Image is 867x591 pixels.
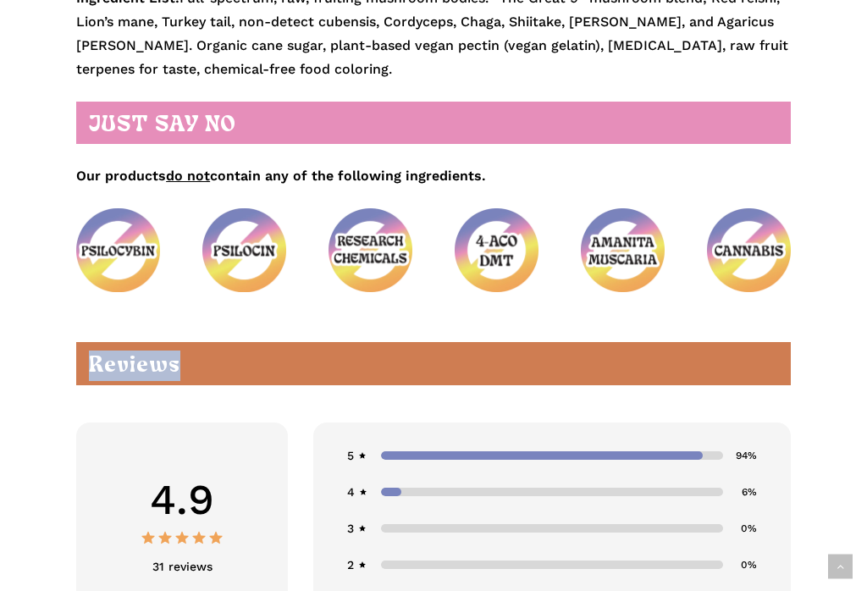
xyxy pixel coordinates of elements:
[707,208,791,292] img: No Cannabis Icon
[736,553,757,577] div: 0%
[828,555,853,579] a: Back to top
[329,208,412,292] img: No Research Chemicals Icon
[76,102,791,145] h2: JUST SAY NO
[347,516,368,540] div: 3
[152,555,213,578] span: 31 reviews
[736,516,757,540] div: 0%
[150,478,214,521] span: 4.9
[76,168,486,184] strong: Our products contain any of the following ingredients.
[455,208,538,292] img: No 4AcoDMT Icon
[76,208,160,292] img: No Psilocybin Icon
[736,444,757,467] div: 94%
[202,208,286,292] img: No Psilocin Icon
[347,444,368,467] div: 5
[736,480,757,504] div: 6%
[347,553,368,577] div: 2
[581,208,665,292] img: No Amanita Muscaria Icon
[347,480,368,504] div: 4
[166,168,210,184] u: do not
[76,342,791,385] h2: Reviews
